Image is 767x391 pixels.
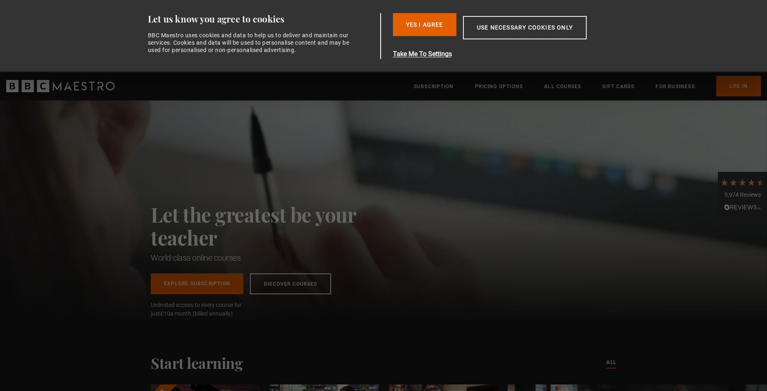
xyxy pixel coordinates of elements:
a: Explore Subscription [151,273,243,294]
a: Gift Cards [602,82,634,91]
div: 5,974 ReviewsRead All Reviews [718,172,767,219]
nav: Primary [414,76,761,96]
a: For business [656,82,694,91]
div: Read All Reviews [720,203,765,213]
svg: BBC Maestro [6,80,115,92]
button: Yes I Agree [393,13,456,36]
div: 4.7 Stars [720,178,765,187]
h1: World-class online courses [151,252,393,264]
div: 5,974 Reviews [720,191,765,199]
a: Discover Courses [250,273,331,294]
div: Let us know you agree to cookies [148,13,377,25]
span: £10 [160,310,170,317]
button: Use necessary cookies only [463,16,587,39]
h2: Let the greatest be your teacher [151,203,393,249]
button: Take Me To Settings [393,49,626,59]
h2: Start learning [151,354,243,371]
div: BBC Maestro uses cookies and data to help us to deliver and maintain our services. Cookies and da... [148,32,354,54]
a: All Courses [544,82,581,91]
a: Log In [716,76,761,96]
span: Unlimited access to every course for just a month (billed annually) [151,301,261,318]
img: REVIEWS.io [724,204,761,210]
a: Subscription [414,82,454,91]
a: Pricing Options [475,82,523,91]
